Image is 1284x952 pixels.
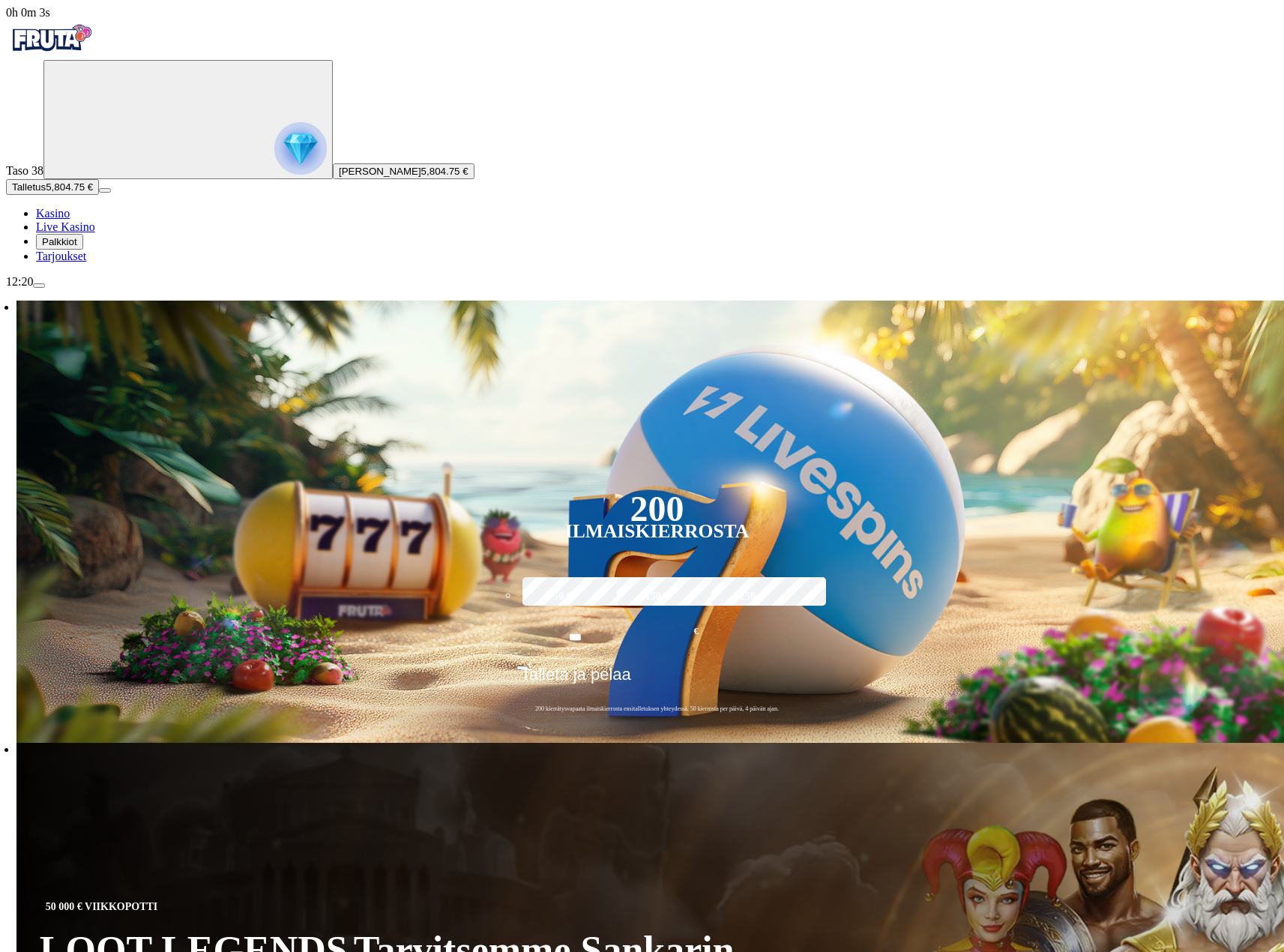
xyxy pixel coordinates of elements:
span: 5,804.75 € [46,181,93,193]
a: gift-inverted iconTarjoukset [36,250,86,262]
button: Talletusplus icon5,804.75 € [6,179,99,195]
span: Kasino [36,207,70,220]
span: € [528,660,533,669]
button: menu [99,188,111,193]
a: diamond iconKasino [36,207,70,220]
span: Live Kasino [36,220,95,233]
span: 200 kierrätysvapaata ilmaiskierrosta ensitalletuksen yhteydessä. 50 kierrosta per päivä, 4 päivän... [516,705,798,713]
span: 5,804.75 € [421,166,468,177]
img: reward progress [274,122,327,175]
span: Tarjoukset [36,250,86,262]
label: 250 € [708,575,795,618]
span: Talleta ja pelaa [521,665,631,695]
button: reward progress [43,60,333,179]
span: user session time [6,6,50,19]
div: Ilmaiskierrosta [565,522,750,540]
span: € [694,624,699,639]
button: menu [33,283,45,288]
nav: Primary [6,19,1278,263]
span: 50 000 € VIIKKOPOTTI [40,898,164,916]
span: Palkkiot [42,236,77,247]
span: 12:20 [6,275,33,288]
button: [PERSON_NAME]5,804.75 € [333,163,474,179]
span: Talletus [12,181,46,193]
span: [PERSON_NAME] [339,166,421,177]
a: poker-chip iconLive Kasino [36,220,95,233]
img: Fruta [6,19,96,57]
a: Fruta [6,46,96,59]
span: Taso 38 [6,164,43,177]
button: reward iconPalkkiot [36,234,83,250]
button: Talleta ja pelaa [516,664,798,696]
label: 150 € [613,575,701,618]
div: 200 [630,500,684,518]
label: 50 € [519,575,606,618]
